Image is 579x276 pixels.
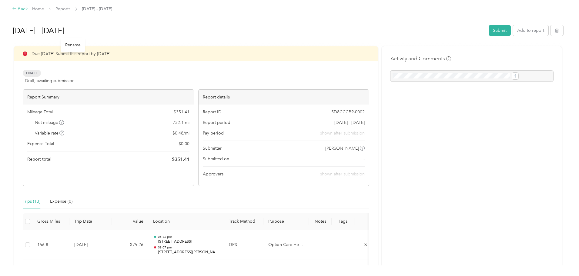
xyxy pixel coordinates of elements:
[203,171,223,177] span: Approvers
[27,156,52,162] span: Report total
[50,198,72,205] div: Expense (0)
[263,213,309,230] th: Purpose
[332,213,354,230] th: Tags
[112,230,148,260] td: $75.26
[69,230,112,260] td: [DATE]
[32,230,69,260] td: 156.8
[343,242,344,247] span: -
[112,213,148,230] th: Value
[363,156,365,162] span: -
[32,6,44,12] a: Home
[203,156,229,162] span: Submitted on
[69,213,112,230] th: Trip Date
[61,37,85,52] div: Rename
[25,78,75,84] span: Draft, awaiting submission
[23,90,194,105] div: Report Summary
[13,23,484,38] h1: Sep 1 - 30, 2025
[325,145,359,151] span: [PERSON_NAME]
[203,109,222,115] span: Report ID
[158,245,219,250] p: 08:07 pm
[173,119,189,126] span: 732.1 mi
[320,171,365,177] span: shown after submission
[309,213,332,230] th: Notes
[179,141,189,147] span: $ 0.00
[489,25,511,36] button: Submit
[174,109,189,115] span: $ 351.41
[82,6,112,12] span: [DATE] - [DATE]
[320,130,365,136] span: shown after submission
[334,119,365,126] span: [DATE] - [DATE]
[158,235,219,239] p: 05:32 pm
[199,90,369,105] div: Report details
[27,109,53,115] span: Mileage Total
[224,230,263,260] td: GPS
[55,6,70,12] a: Reports
[27,141,54,147] span: Expense Total
[158,239,219,244] p: [STREET_ADDRESS]
[203,145,222,151] span: Submitter
[158,265,219,269] p: 08:02 am
[12,5,28,13] div: Back
[35,130,65,136] span: Variable rate
[203,119,230,126] span: Report period
[513,25,548,36] button: Add to report
[224,213,263,230] th: Track Method
[23,70,41,77] span: Draft
[263,230,309,260] td: Option Care Health
[390,55,451,62] h4: Activity and Comments
[158,250,219,255] p: [STREET_ADDRESS][PERSON_NAME]
[331,109,365,115] span: 5D8CCCB9-0002
[32,213,69,230] th: Gross Miles
[203,130,224,136] span: Pay period
[14,46,378,61] div: Due [DATE]. Submit this report by [DATE]
[148,213,224,230] th: Location
[23,198,40,205] div: Trips (13)
[545,242,579,276] iframe: Everlance-gr Chat Button Frame
[35,119,64,126] span: Net mileage
[172,130,189,136] span: $ 0.48 / mi
[172,156,189,163] span: $ 351.41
